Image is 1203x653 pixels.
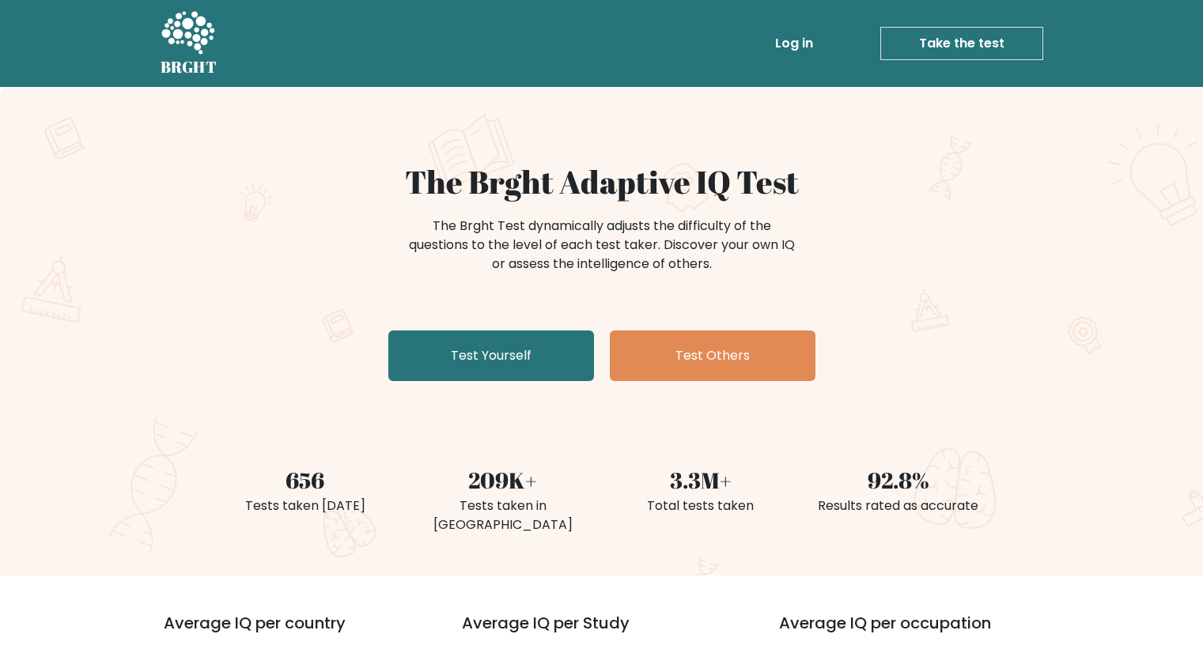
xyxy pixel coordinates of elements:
div: Tests taken in [GEOGRAPHIC_DATA] [414,496,592,534]
h3: Average IQ per Study [462,613,741,651]
a: Test Yourself [388,330,594,381]
h3: Average IQ per occupation [779,613,1058,651]
a: Test Others [610,330,815,381]
div: 656 [216,463,395,496]
a: Log in [769,28,819,59]
div: 92.8% [809,463,988,496]
h3: Average IQ per country [164,613,405,651]
div: Tests taken [DATE] [216,496,395,515]
div: Total tests taken [611,496,790,515]
h1: The Brght Adaptive IQ Test [216,163,988,201]
a: BRGHT [161,6,218,81]
div: Results rated as accurate [809,496,988,515]
div: 3.3M+ [611,463,790,496]
h5: BRGHT [161,58,218,77]
div: 209K+ [414,463,592,496]
div: The Brght Test dynamically adjusts the difficulty of the questions to the level of each test take... [404,217,800,274]
a: Take the test [880,27,1043,60]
